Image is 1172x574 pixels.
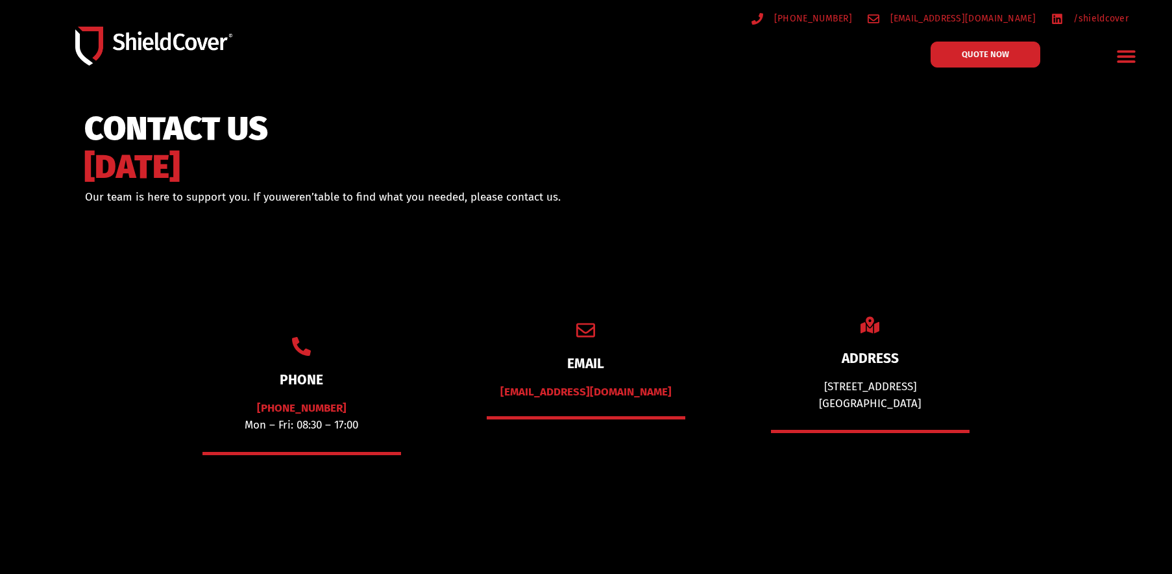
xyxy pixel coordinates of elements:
[202,400,402,433] p: Mon – Fri: 08:30 – 17:00
[318,190,561,204] span: able to find what you needed, please contact us.
[868,10,1036,27] a: [EMAIL_ADDRESS][DOMAIN_NAME]
[751,10,852,27] a: [PHONE_NUMBER]
[771,10,852,27] span: [PHONE_NUMBER]
[84,116,268,142] span: CONTACT US
[85,190,282,204] span: Our team is here to support you. If you
[887,10,1036,27] span: [EMAIL_ADDRESS][DOMAIN_NAME]
[1051,10,1129,27] a: /shieldcover
[842,350,899,367] a: ADDRESS
[1111,41,1141,71] div: Menu Toggle
[567,355,604,372] a: EMAIL
[771,379,970,412] div: [STREET_ADDRESS] [GEOGRAPHIC_DATA]
[75,27,232,65] img: Shield-Cover-Underwriting-Australia-logo-full
[962,50,1009,58] span: QUOTE NOW
[931,42,1040,68] a: QUOTE NOW
[282,190,318,204] span: weren’t
[280,371,323,388] a: PHONE
[500,385,672,399] a: [EMAIL_ADDRESS][DOMAIN_NAME]
[257,401,347,415] a: [PHONE_NUMBER]
[1070,10,1129,27] span: /shieldcover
